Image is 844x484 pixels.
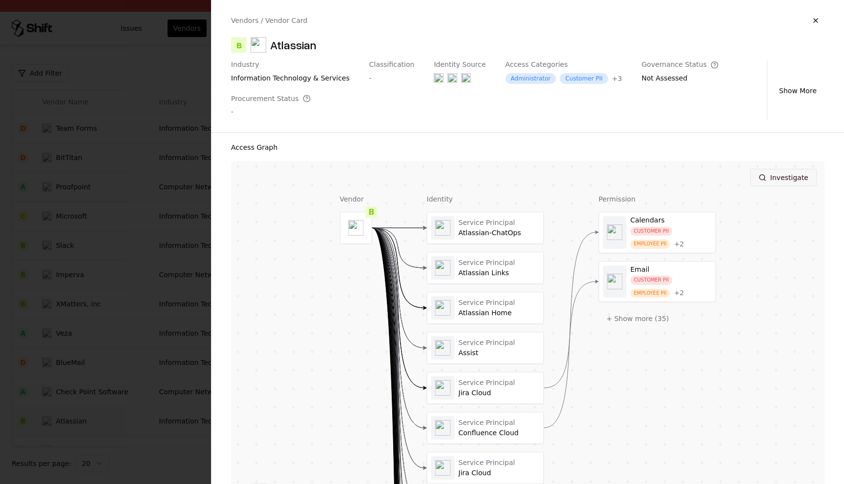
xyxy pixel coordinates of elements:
[459,389,540,398] div: Jira Cloud
[459,309,540,318] div: Atlassian Home
[674,289,684,298] div: + 2
[674,240,684,249] div: + 2
[231,60,350,69] div: Industry
[506,60,622,69] div: Access Categories
[270,37,316,53] div: Atlassian
[459,269,540,278] div: Atlassian Links
[231,16,307,25] div: Vendors / Vendor Card
[631,276,673,285] div: CUSTOMER PII
[631,240,670,249] div: EMPLOYEE PII
[599,310,677,327] button: + Show more (35)
[459,379,540,387] div: Service Principal
[674,240,684,249] button: +2
[674,289,684,298] button: +2
[231,141,824,153] div: Access Graph
[750,169,817,186] button: Investigate
[369,60,415,69] div: Classification
[231,107,311,117] div: -
[459,259,540,267] div: Service Principal
[631,216,712,225] div: Calendars
[642,60,719,69] div: Governance Status
[447,73,457,83] img: microsoft365.com
[459,429,540,438] div: Confluence Cloud
[461,73,471,83] img: okta.com
[251,37,266,53] img: Atlassian
[459,349,540,358] div: Assist
[771,82,824,100] button: Show More
[231,37,247,53] div: B
[340,194,372,204] div: Vendor
[459,459,540,467] div: Service Principal
[459,339,540,347] div: Service Principal
[612,74,622,83] button: +3
[631,265,712,274] div: Email
[459,419,540,427] div: Service Principal
[459,219,540,227] div: Service Principal
[459,229,540,238] div: Atlassian-ChatOps
[366,206,378,218] div: B
[369,73,415,83] div: -
[231,73,350,83] div: information technology & services
[642,73,719,87] div: Not Assessed
[560,73,608,84] div: Customer PII
[631,227,673,236] div: CUSTOMER PII
[434,60,485,69] div: Identity Source
[459,469,540,478] div: Jira Cloud
[231,95,311,103] div: Procurement Status
[612,74,622,83] div: + 3
[459,299,540,307] div: Service Principal
[631,289,670,298] div: EMPLOYEE PII
[506,73,556,84] div: Administrator
[599,194,716,204] div: Permission
[427,194,544,204] div: Identity
[434,73,443,83] img: entra.microsoft.com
